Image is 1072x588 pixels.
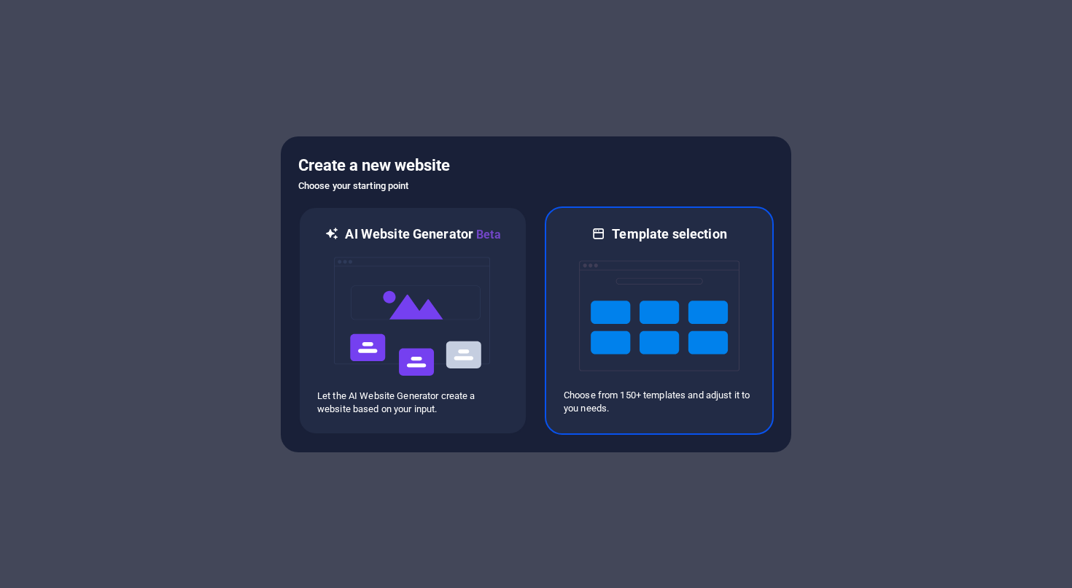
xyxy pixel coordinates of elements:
div: AI Website GeneratorBetaaiLet the AI Website Generator create a website based on your input. [298,206,527,435]
img: ai [333,244,493,390]
h6: Choose your starting point [298,177,774,195]
div: Template selectionChoose from 150+ templates and adjust it to you needs. [545,206,774,435]
p: Choose from 150+ templates and adjust it to you needs. [564,389,755,415]
span: Beta [473,228,501,241]
h6: AI Website Generator [345,225,500,244]
h6: Template selection [612,225,726,243]
p: Let the AI Website Generator create a website based on your input. [317,390,508,416]
h5: Create a new website [298,154,774,177]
